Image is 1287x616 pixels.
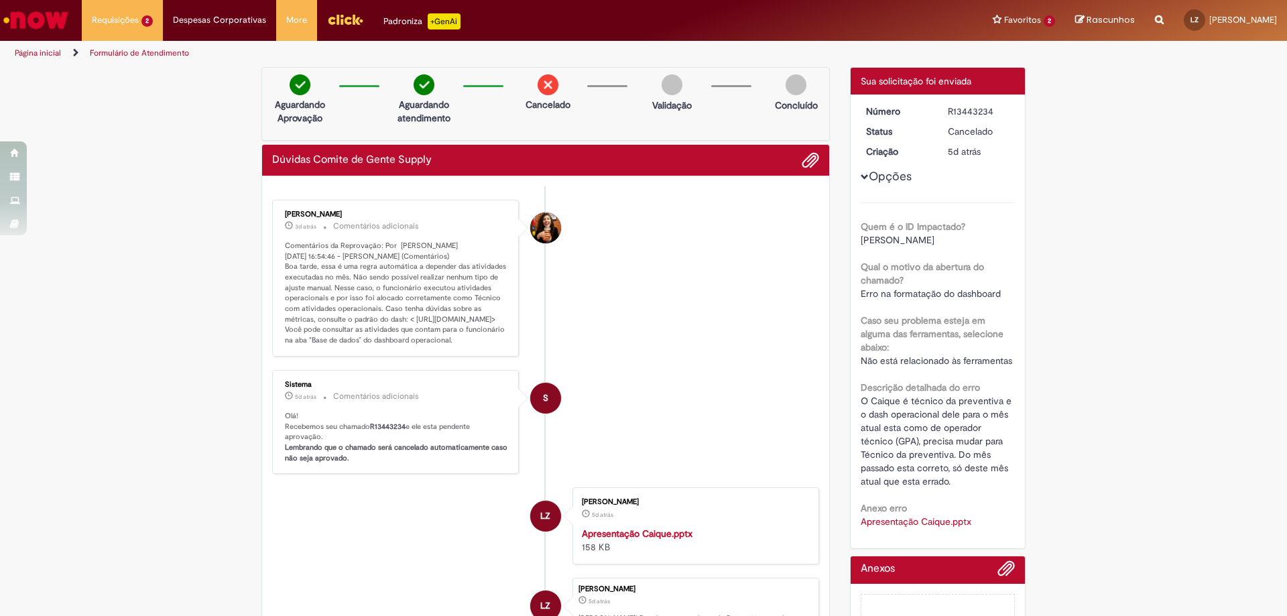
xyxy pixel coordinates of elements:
[592,511,613,519] span: 5d atrás
[370,422,406,432] b: R13443234
[775,99,818,112] p: Concluído
[652,99,692,112] p: Validação
[856,105,938,118] dt: Número
[997,560,1015,584] button: Adicionar anexos
[786,74,806,95] img: img-circle-grey.png
[327,9,363,29] img: click_logo_yellow_360x200.png
[92,13,139,27] span: Requisições
[948,145,1010,158] div: 25/08/2025 10:02:27
[290,74,310,95] img: check-circle-green.png
[948,145,981,158] time: 25/08/2025 10:02:27
[414,74,434,95] img: check-circle-green.png
[861,381,980,393] b: Descrição detalhada do erro
[267,98,332,125] p: Aguardando Aprovação
[861,502,907,514] b: Anexo erro
[530,501,561,532] div: Luis Henrique Martins Zachari
[141,15,153,27] span: 2
[1209,14,1277,25] span: [PERSON_NAME]
[582,527,805,554] div: 158 KB
[1044,15,1055,27] span: 2
[391,98,456,125] p: Aguardando atendimento
[861,221,965,233] b: Quem é o ID Impactado?
[173,13,266,27] span: Despesas Corporativas
[10,41,848,66] ul: Trilhas de página
[1004,13,1041,27] span: Favoritos
[1,7,70,34] img: ServiceNow
[1190,15,1199,24] span: LZ
[861,314,1003,353] b: Caso seu problema esteja em alguma das ferramentas, selecione abaixo:
[286,13,307,27] span: More
[582,528,692,540] a: Apresentação Caique.pptx
[543,382,548,414] span: S
[295,393,316,401] time: 25/08/2025 10:02:42
[589,597,610,605] span: 5d atrás
[948,105,1010,118] div: R13443234
[948,145,981,158] span: 5d atrás
[530,212,561,243] div: Tayna Marcia Teixeira Ferreira
[540,500,550,532] span: LZ
[90,48,189,58] a: Formulário de Atendimento
[333,391,419,402] small: Comentários adicionais
[285,241,508,346] p: Comentários da Reprovação: Por [PERSON_NAME] [DATE] 16:54:46 - [PERSON_NAME] (Comentários) Boa ta...
[538,74,558,95] img: remove.png
[295,223,316,231] span: 3d atrás
[15,48,61,58] a: Página inicial
[861,261,984,286] b: Qual o motivo da abertura do chamado?
[861,395,1014,487] span: O Caique é técnico da preventiva e o dash operacional dele para o mês atual esta como de operador...
[948,125,1010,138] div: Cancelado
[333,221,419,232] small: Comentários adicionais
[861,563,895,575] h2: Anexos
[285,442,509,463] b: Lembrando que o chamado será cancelado automaticamente caso não seja aprovado.
[272,154,432,166] h2: Dúvidas Comite de Gente Supply Histórico de tíquete
[861,515,971,528] a: Download de Apresentação Caique.pptx
[285,210,508,219] div: [PERSON_NAME]
[285,411,508,464] p: Olá! Recebemos seu chamado e ele esta pendente aprovação.
[582,498,805,506] div: [PERSON_NAME]
[662,74,682,95] img: img-circle-grey.png
[428,13,461,29] p: +GenAi
[856,145,938,158] dt: Criação
[1075,14,1135,27] a: Rascunhos
[861,355,1012,367] span: Não está relacionado às ferramentas
[861,234,934,246] span: [PERSON_NAME]
[1087,13,1135,26] span: Rascunhos
[856,125,938,138] dt: Status
[592,511,613,519] time: 25/08/2025 10:01:56
[578,585,812,593] div: [PERSON_NAME]
[802,151,819,169] button: Adicionar anexos
[295,393,316,401] span: 5d atrás
[526,98,570,111] p: Cancelado
[383,13,461,29] div: Padroniza
[861,75,971,87] span: Sua solicitação foi enviada
[861,288,1001,300] span: Erro na formatação do dashboard
[530,383,561,414] div: System
[285,381,508,389] div: Sistema
[295,223,316,231] time: 26/08/2025 16:54:46
[589,597,610,605] time: 25/08/2025 10:02:27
